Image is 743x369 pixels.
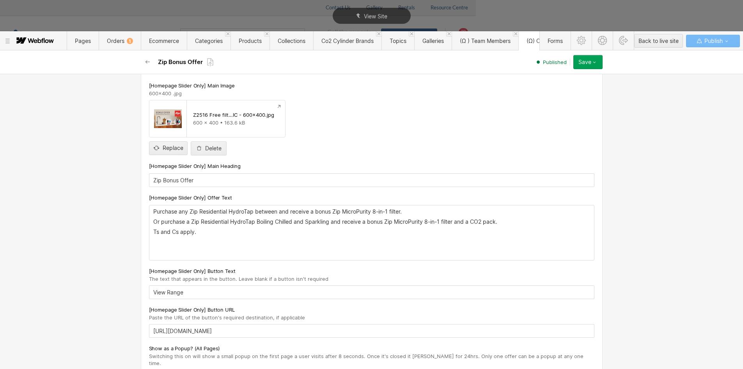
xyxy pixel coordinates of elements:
[573,55,603,69] button: Save
[149,276,328,282] span: The text that appears in the button. Leave blank if a button isn't required
[153,229,590,235] p: Ts and Cs apply.
[149,267,236,275] span: [Homepage Slider Only] Button Text
[153,209,590,215] p: Purchase any Zip Residential HydroTap between and receive a bonus Zip MicroPurity 8-in-1 filter.
[376,31,381,37] a: Close 'Co2 Cylinder Brands' tab
[193,119,279,126] div: 600 x 400 • 163.6 kB
[149,162,241,169] span: [Homepage Slider Only] Main Heading
[321,37,374,44] span: Co2 Cylinder Brands
[225,31,231,37] a: Close 'Categories' tab
[149,345,220,352] span: Show as a Popup? (All Pages)
[390,37,406,44] span: Topics
[153,239,590,245] p: ‍
[153,219,590,225] p: Or purchase a Zip Residential HydroTap Boiling Chilled and Sparkling and receive a bonus Zip Micr...
[149,353,583,366] span: Switching this on will show a small popup on the first page a user visits after 8 seconds. Once i...
[107,37,133,44] span: Orders
[149,37,179,44] span: Ecommerce
[193,112,274,118] div: Z2516 Free filt…IC - 600x400.jpg
[409,31,414,37] a: Close 'Topics' tab
[149,194,232,201] span: [Homepage Slider Only] Offer Text
[638,35,679,47] div: Back to live site
[513,31,518,37] a: Close '(Ω ) Team Members' tab
[149,90,182,96] span: 600x400 .jpg
[149,306,235,313] span: [Homepage Slider Only] Button URL
[634,34,683,48] button: Back to live site
[149,82,235,89] span: [Homepage Slider Only] Main Image
[446,31,452,37] a: Close 'Galleries' tab
[548,37,563,44] span: Forms
[527,37,552,44] span: (Ω) Offers
[158,58,203,66] h2: Zip Bonus Offer
[195,37,223,44] span: Categories
[460,37,511,44] span: (Ω ) Team Members
[686,35,740,47] button: Publish
[239,37,262,44] span: Products
[278,37,305,44] span: Collections
[191,141,227,155] button: Delete
[543,59,567,66] span: Published
[703,35,723,47] span: Publish
[273,100,285,113] a: Preview file
[149,314,305,321] span: Paste the URL of the button's required destination, if applicable
[75,37,91,44] span: Pages
[578,59,591,65] div: Save
[264,31,270,37] a: Close 'Products' tab
[3,19,24,26] span: Text us
[205,145,222,152] div: Delete
[364,13,387,20] span: View Site
[154,105,182,132] img: 68e31e7c3cbc1a93dae7e617_Z2516%20Free%20filter%20Promo%20-%20The%20Water%20People%20VIC%20-%20600...
[422,37,444,44] span: Galleries
[127,38,133,44] div: 1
